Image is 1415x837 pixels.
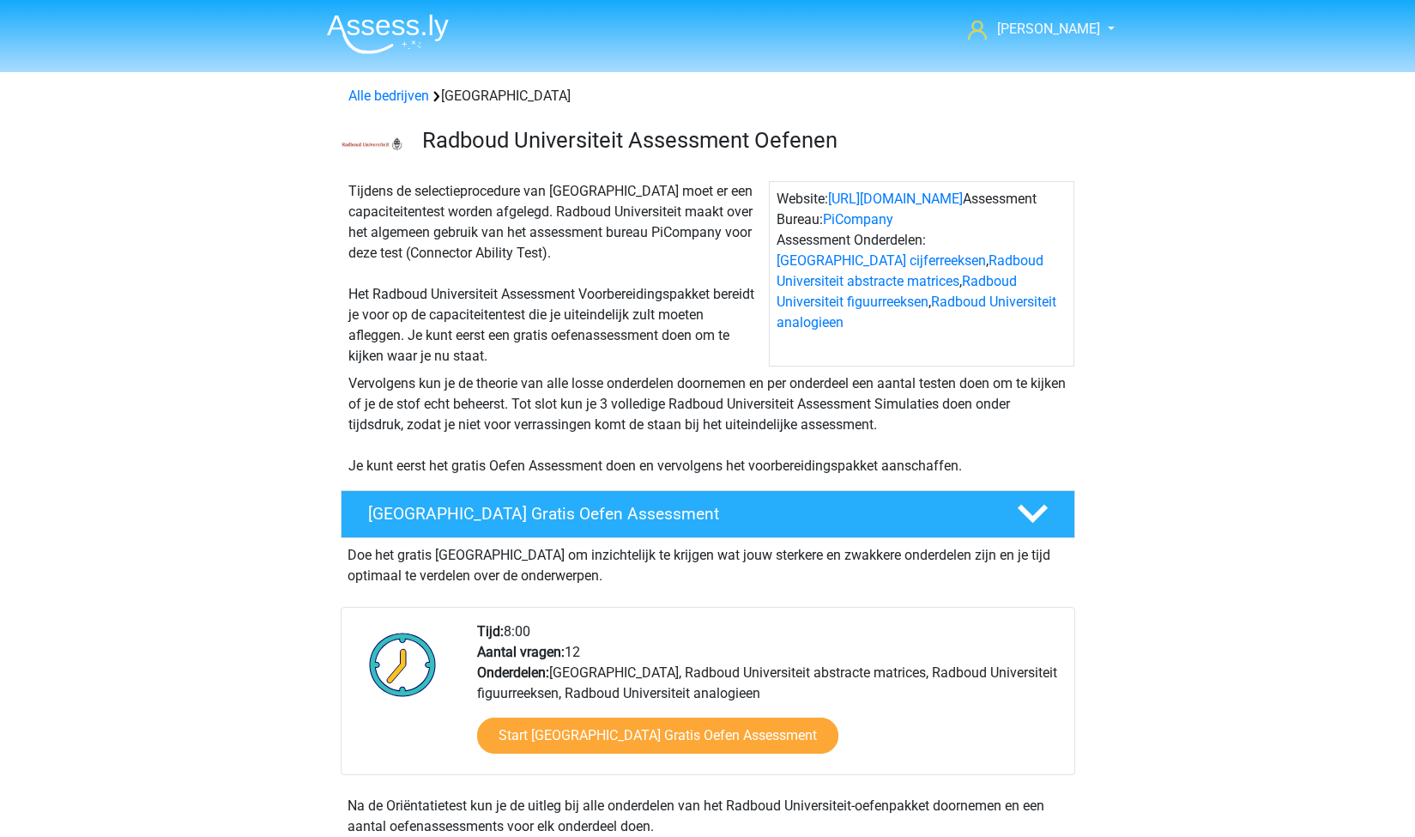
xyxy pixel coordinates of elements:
[464,622,1073,774] div: 8:00 12 [GEOGRAPHIC_DATA], Radboud Universiteit abstracte matrices, Radboud Universiteit figuurre...
[342,86,1074,106] div: [GEOGRAPHIC_DATA]
[334,490,1082,538] a: [GEOGRAPHIC_DATA] Gratis Oefen Assessment
[327,14,449,54] img: Assessly
[477,664,549,681] b: Onderdelen:
[777,252,986,269] a: [GEOGRAPHIC_DATA] cijferreeksen
[823,211,893,227] a: PiCompany
[961,19,1102,39] a: [PERSON_NAME]
[342,373,1074,476] div: Vervolgens kun je de theorie van alle losse onderdelen doornemen en per onderdeel een aantal test...
[477,644,565,660] b: Aantal vragen:
[368,504,989,524] h4: [GEOGRAPHIC_DATA] Gratis Oefen Assessment
[341,796,1075,837] div: Na de Oriëntatietest kun je de uitleg bij alle onderdelen van het Radboud Universiteit-oefenpakke...
[341,538,1075,586] div: Doe het gratis [GEOGRAPHIC_DATA] om inzichtelijk te krijgen wat jouw sterkere en zwakkere onderde...
[828,191,963,207] a: [URL][DOMAIN_NAME]
[777,273,1017,310] a: Radboud Universiteit figuurreeksen
[777,294,1056,331] a: Radboud Universiteit analogieen
[477,623,504,640] b: Tijd:
[422,127,1061,154] h3: Radboud Universiteit Assessment Oefenen
[477,718,838,754] a: Start [GEOGRAPHIC_DATA] Gratis Oefen Assessment
[777,252,1043,289] a: Radboud Universiteit abstracte matrices
[342,181,769,367] div: Tijdens de selectieprocedure van [GEOGRAPHIC_DATA] moet er een capaciteitentest worden afgelegd. ...
[360,622,446,707] img: Klok
[348,88,429,104] a: Alle bedrijven
[997,21,1100,37] span: [PERSON_NAME]
[769,181,1074,367] div: Website: Assessment Bureau: Assessment Onderdelen: , , ,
